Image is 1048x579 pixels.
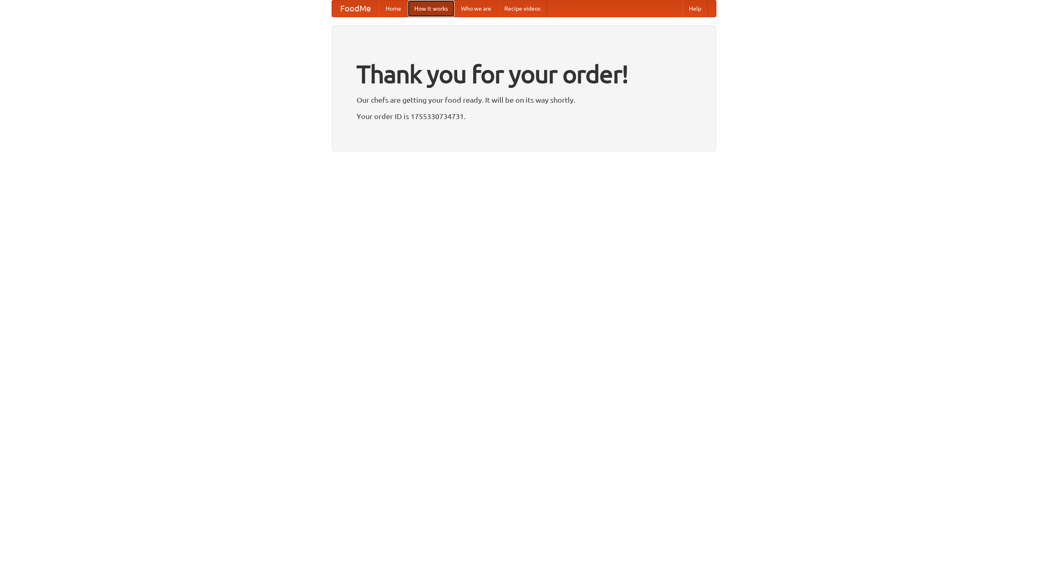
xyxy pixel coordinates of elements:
[357,94,691,106] p: Our chefs are getting your food ready. It will be on its way shortly.
[332,0,379,17] a: FoodMe
[357,54,691,94] h1: Thank you for your order!
[682,0,708,17] a: Help
[454,0,498,17] a: Who we are
[357,110,691,122] p: Your order ID is 1755330734731.
[379,0,408,17] a: Home
[408,0,454,17] a: How it works
[498,0,547,17] a: Recipe videos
